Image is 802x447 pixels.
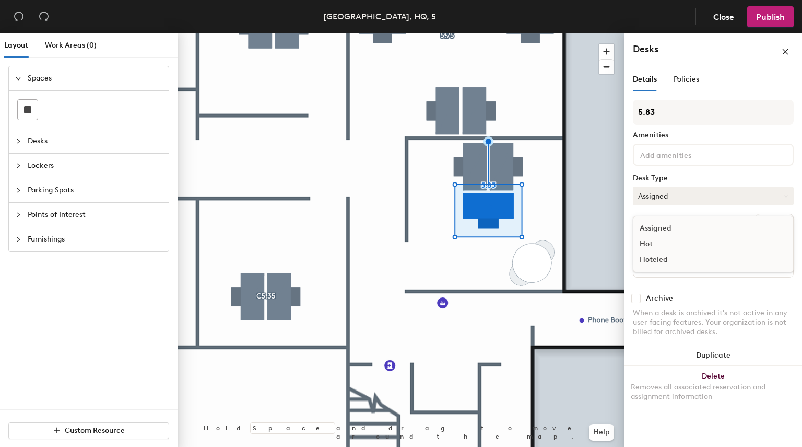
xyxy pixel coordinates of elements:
[28,154,162,178] span: Lockers
[633,174,794,182] div: Desk Type
[4,41,28,50] span: Layout
[8,422,169,439] button: Custom Resource
[633,187,794,205] button: Assigned
[8,6,29,27] button: Undo (⌘ + Z)
[624,345,802,366] button: Duplicate
[633,236,738,252] div: Hot
[14,11,24,21] span: undo
[631,383,796,402] div: Removes all associated reservation and assignment information
[15,75,21,82] span: expanded
[704,6,743,27] button: Close
[713,12,734,22] span: Close
[323,10,436,23] div: [GEOGRAPHIC_DATA], HQ, 5
[15,163,21,169] span: collapsed
[633,131,794,140] div: Amenities
[28,227,162,251] span: Furnishings
[28,129,162,153] span: Desks
[633,221,738,236] div: Assigned
[15,138,21,144] span: collapsed
[65,426,125,435] span: Custom Resource
[756,12,785,22] span: Publish
[782,48,789,55] span: close
[624,366,802,412] button: DeleteRemoves all associated reservation and assignment information
[28,203,162,227] span: Points of Interest
[646,294,673,303] div: Archive
[633,75,657,84] span: Details
[747,6,794,27] button: Publish
[638,148,732,161] input: Add amenities
[28,178,162,202] span: Parking Spots
[633,42,748,56] h4: Desks
[674,75,699,84] span: Policies
[45,41,97,50] span: Work Areas (0)
[633,308,794,337] div: When a desk is archived it's not active in any user-facing features. Your organization is not bil...
[28,66,162,90] span: Spaces
[15,236,21,243] span: collapsed
[633,252,738,268] div: Hoteled
[15,187,21,193] span: collapsed
[15,212,21,218] span: collapsed
[33,6,54,27] button: Redo (⌘ + ⇧ + Z)
[756,214,794,232] button: Ungroup
[589,424,614,441] button: Help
